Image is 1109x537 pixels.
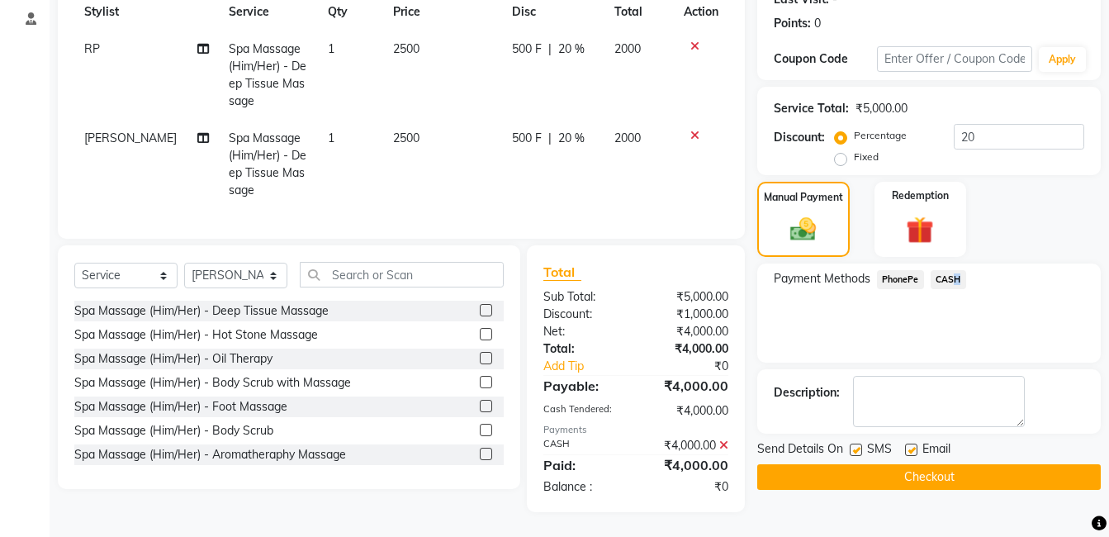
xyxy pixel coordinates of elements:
span: 500 F [512,40,542,58]
span: [PERSON_NAME] [84,131,177,145]
div: ₹1,000.00 [636,306,741,323]
div: 0 [814,15,821,32]
div: Spa Massage (Him/Her) - Body Scrub [74,422,273,440]
div: Discount: [531,306,636,323]
input: Search or Scan [300,262,504,288]
div: ₹4,000.00 [636,323,741,340]
span: 2000 [614,131,641,145]
span: 2000 [614,41,641,56]
span: RP [84,41,100,56]
span: SMS [867,440,892,461]
div: Coupon Code [774,50,877,68]
div: Net: [531,323,636,340]
div: ₹0 [636,478,741,496]
div: Discount: [774,129,825,146]
span: Payment Methods [774,270,870,288]
div: ₹4,000.00 [636,402,741,420]
label: Fixed [854,150,879,164]
div: Cash Tendered: [531,402,636,420]
div: Total: [531,340,636,358]
span: 1 [328,131,334,145]
span: | [548,130,552,147]
span: Send Details On [757,440,843,461]
button: Apply [1039,47,1086,72]
span: 500 F [512,130,542,147]
div: Balance : [531,478,636,496]
span: 20 % [558,40,585,58]
div: Spa Massage (Him/Her) - Aromatheraphy Massage [74,446,346,463]
div: ₹0 [653,358,741,375]
div: Sub Total: [531,288,636,306]
span: 2500 [393,131,419,145]
div: Points: [774,15,811,32]
span: PhonePe [877,270,924,289]
div: Paid: [531,455,636,475]
a: Add Tip [531,358,653,375]
label: Percentage [854,128,907,143]
div: Description: [774,384,840,402]
div: CASH [531,437,636,454]
div: ₹4,000.00 [636,340,741,358]
span: 1 [328,41,334,56]
span: | [548,40,552,58]
input: Enter Offer / Coupon Code [877,46,1032,72]
label: Manual Payment [764,190,843,205]
img: _cash.svg [782,215,824,245]
img: _gift.svg [898,213,942,247]
button: Checkout [757,464,1101,490]
div: Spa Massage (Him/Her) - Foot Massage [74,398,287,416]
span: Spa Massage (Him/Her) - Deep Tissue Massage [229,131,306,197]
div: Payments [543,423,728,437]
div: Spa Massage (Him/Her) - Hot Stone Massage [74,326,318,344]
div: ₹4,000.00 [636,376,741,396]
span: Total [543,264,581,281]
div: ₹5,000.00 [855,100,908,117]
div: Payable: [531,376,636,396]
span: CASH [931,270,966,289]
div: ₹4,000.00 [636,455,741,475]
div: Spa Massage (Him/Her) - Deep Tissue Massage [74,302,329,320]
label: Redemption [892,188,949,203]
span: Email [922,440,950,461]
span: 20 % [558,130,585,147]
span: Spa Massage (Him/Her) - Deep Tissue Massage [229,41,306,108]
div: Spa Massage (Him/Her) - Body Scrub with Massage [74,374,351,392]
span: 2500 [393,41,419,56]
div: Service Total: [774,100,849,117]
div: Spa Massage (Him/Her) - Oil Therapy [74,350,273,368]
div: ₹5,000.00 [636,288,741,306]
div: ₹4,000.00 [636,437,741,454]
